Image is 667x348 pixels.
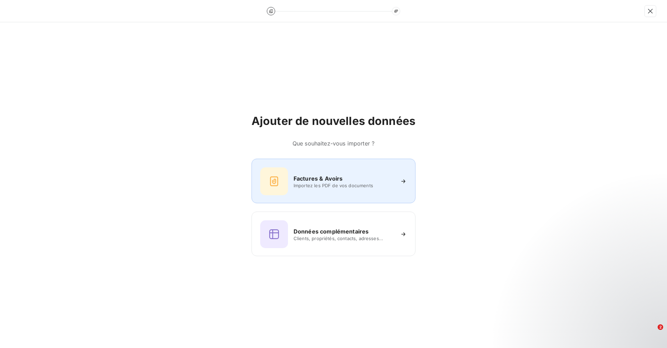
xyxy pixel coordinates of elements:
span: 2 [658,324,663,330]
h6: Factures & Avoirs [294,174,343,183]
h6: Données complémentaires [294,227,369,236]
h6: Que souhaitez-vous importer ? [252,139,415,148]
span: Importez les PDF de vos documents [294,183,394,188]
h2: Ajouter de nouvelles données [252,114,415,128]
span: Clients, propriétés, contacts, adresses... [294,236,394,241]
iframe: Intercom live chat [643,324,660,341]
iframe: Intercom notifications message [528,280,667,329]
